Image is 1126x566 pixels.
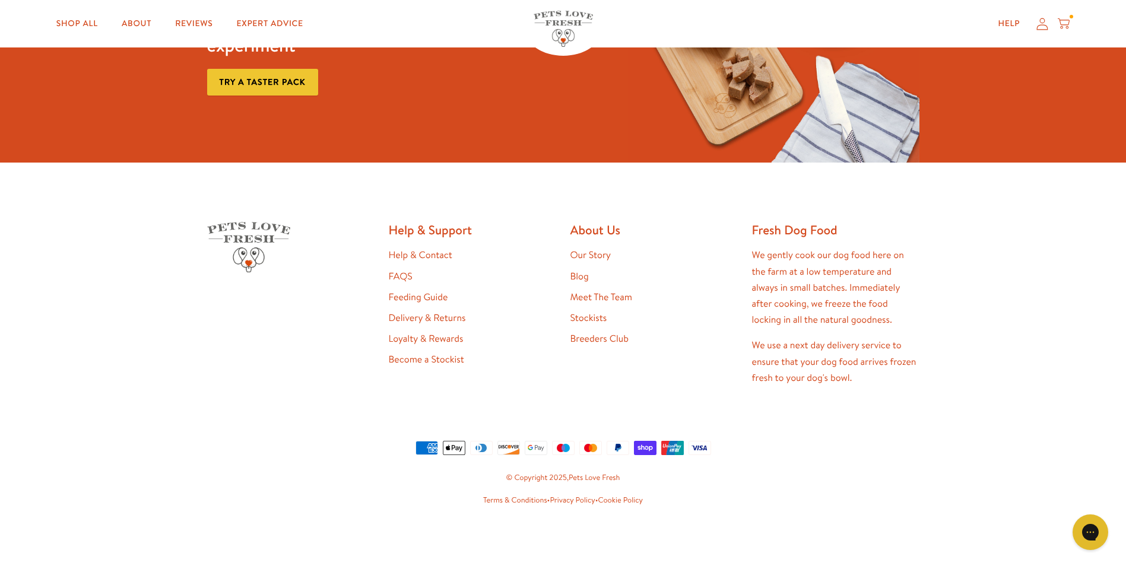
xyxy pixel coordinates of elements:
[1067,510,1114,554] iframe: Gorgias live chat messenger
[166,12,222,36] a: Reviews
[389,291,448,304] a: Feeding Guide
[570,291,632,304] a: Meet The Team
[227,12,313,36] a: Expert Advice
[112,12,161,36] a: About
[207,69,318,96] a: Try a taster pack
[207,494,919,507] small: • •
[389,353,464,366] a: Become a Stockist
[389,249,452,262] a: Help & Contact
[389,311,466,325] a: Delivery & Returns
[47,12,107,36] a: Shop All
[534,11,593,47] img: Pets Love Fresh
[389,332,464,345] a: Loyalty & Rewards
[570,270,589,283] a: Blog
[207,11,499,57] h3: Dog food that isn't a chemistry experiment
[389,222,556,238] h2: Help & Support
[988,12,1029,36] a: Help
[483,495,547,505] a: Terms & Conditions
[569,472,620,483] a: Pets Love Fresh
[389,270,413,283] a: FAQS
[752,338,919,386] p: We use a next day delivery service to ensure that your dog food arrives frozen fresh to your dog'...
[598,495,643,505] a: Cookie Policy
[752,222,919,238] h2: Fresh Dog Food
[207,472,919,485] small: © Copyright 2025,
[570,249,611,262] a: Our Story
[207,222,290,272] img: Pets Love Fresh
[570,311,607,325] a: Stockists
[570,332,629,345] a: Breeders Club
[570,222,738,238] h2: About Us
[550,495,595,505] a: Privacy Policy
[752,247,919,328] p: We gently cook our dog food here on the farm at a low temperature and always in small batches. Im...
